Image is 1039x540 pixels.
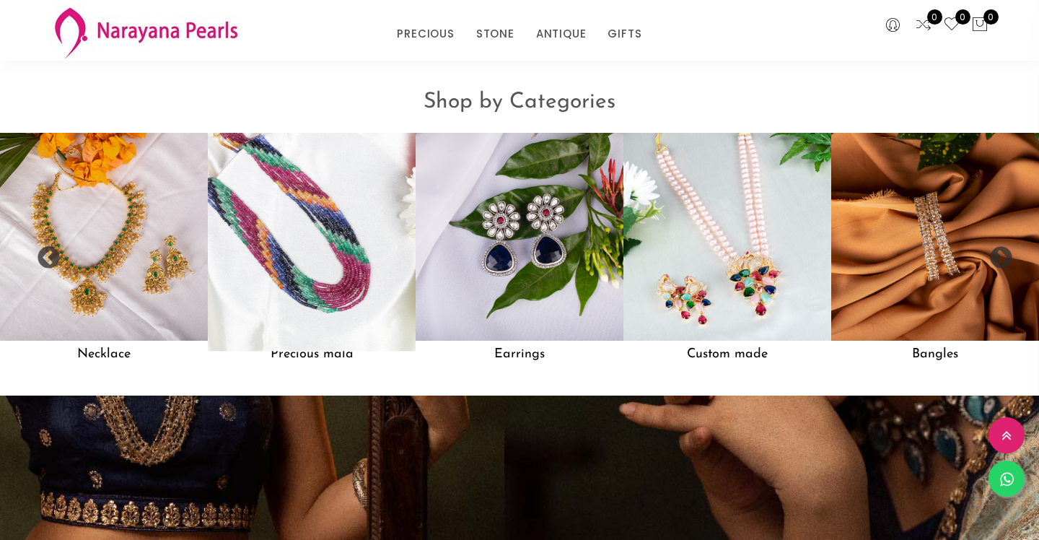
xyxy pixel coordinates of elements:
[608,23,641,45] a: GIFTS
[988,246,1003,261] button: Next
[927,9,942,25] span: 0
[208,341,416,368] h5: Precious mala
[955,9,970,25] span: 0
[476,23,514,45] a: STONE
[536,23,587,45] a: ANTIQUE
[416,133,623,341] img: Earrings
[831,133,1039,341] img: Bangles
[943,16,960,35] a: 0
[36,246,51,261] button: Previous
[623,341,831,368] h5: Custom made
[971,16,988,35] button: 0
[831,341,1039,368] h5: Bangles
[915,16,932,35] a: 0
[983,9,999,25] span: 0
[416,341,623,368] h5: Earrings
[397,23,454,45] a: PRECIOUS
[623,133,831,341] img: Custom made
[198,123,426,352] img: Precious mala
